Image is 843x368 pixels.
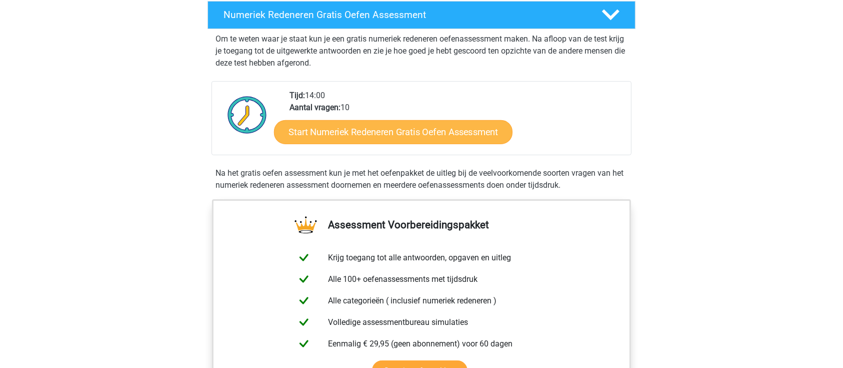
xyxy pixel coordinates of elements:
[215,33,627,69] p: Om te weten waar je staat kun je een gratis numeriek redeneren oefenassessment maken. Na afloop v...
[223,9,585,21] h4: Numeriek Redeneren Gratis Oefen Assessment
[211,167,631,191] div: Na het gratis oefen assessment kun je met het oefenpakket de uitleg bij de veelvoorkomende soorte...
[222,90,272,140] img: Klok
[274,120,512,144] a: Start Numeriek Redeneren Gratis Oefen Assessment
[289,91,305,100] b: Tijd:
[282,90,630,155] div: 14:00 10
[289,103,340,112] b: Aantal vragen:
[203,1,639,29] a: Numeriek Redeneren Gratis Oefen Assessment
